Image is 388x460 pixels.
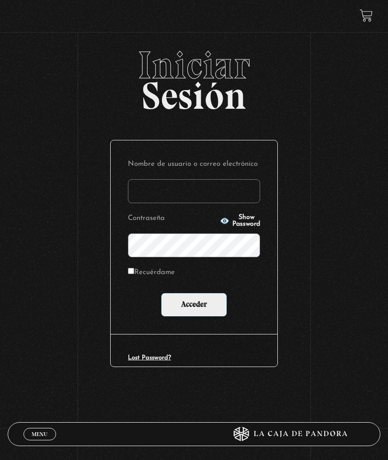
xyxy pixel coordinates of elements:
[8,46,380,107] h2: Sesión
[220,214,260,228] button: Show Password
[161,293,227,317] input: Acceder
[360,9,373,22] a: View your shopping cart
[32,431,47,437] span: Menu
[128,212,217,226] label: Contraseña
[128,158,260,172] label: Nombre de usuario o correo electrónico
[128,266,175,280] label: Recuérdame
[232,214,260,228] span: Show Password
[8,46,380,84] span: Iniciar
[128,355,171,361] a: Lost Password?
[128,268,134,274] input: Recuérdame
[28,439,51,446] span: Cerrar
